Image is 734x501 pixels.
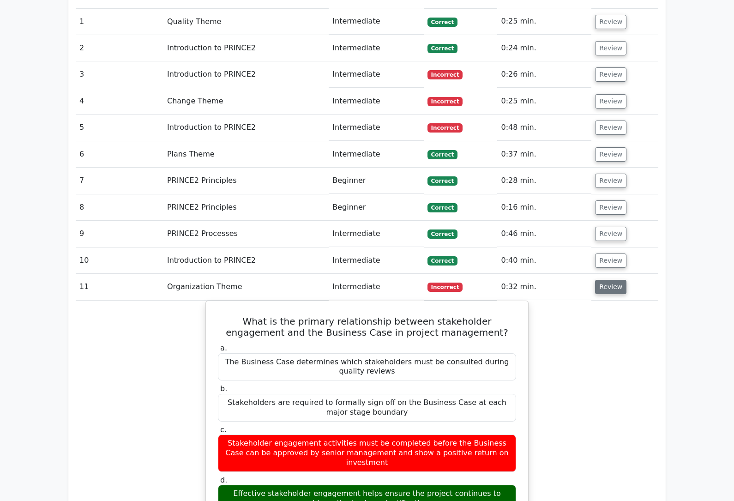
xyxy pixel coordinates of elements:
[595,227,626,241] button: Review
[595,121,626,135] button: Review
[595,201,626,215] button: Review
[497,62,591,88] td: 0:26 min.
[220,385,227,393] span: b.
[76,274,163,301] td: 11
[497,36,591,62] td: 0:24 min.
[163,248,329,274] td: Introduction to PRINCE2
[163,221,329,247] td: PRINCE2 Processes
[497,274,591,301] td: 0:32 min.
[329,168,423,194] td: Beginner
[218,394,516,422] div: Stakeholders are required to formally sign off on the Business Case at each major stage boundary
[427,18,457,27] span: Correct
[218,354,516,381] div: The Business Case determines which stakeholders must be consulted during quality reviews
[497,115,591,141] td: 0:48 min.
[427,151,457,160] span: Correct
[427,44,457,54] span: Correct
[595,148,626,162] button: Review
[218,435,516,472] div: Stakeholder engagement activities must be completed before the Business Case can be approved by s...
[163,142,329,168] td: Plans Theme
[427,283,463,292] span: Incorrect
[427,257,457,266] span: Correct
[427,71,463,80] span: Incorrect
[329,142,423,168] td: Intermediate
[329,195,423,221] td: Beginner
[595,254,626,268] button: Review
[427,204,457,213] span: Correct
[329,274,423,301] td: Intermediate
[76,195,163,221] td: 8
[329,36,423,62] td: Intermediate
[497,142,591,168] td: 0:37 min.
[76,9,163,35] td: 1
[427,124,463,133] span: Incorrect
[427,97,463,107] span: Incorrect
[427,230,457,239] span: Correct
[163,168,329,194] td: PRINCE2 Principles
[163,9,329,35] td: Quality Theme
[595,15,626,30] button: Review
[329,221,423,247] td: Intermediate
[163,195,329,221] td: PRINCE2 Principles
[220,426,227,435] span: c.
[497,9,591,35] td: 0:25 min.
[497,168,591,194] td: 0:28 min.
[595,280,626,295] button: Review
[76,36,163,62] td: 2
[163,89,329,115] td: Change Theme
[163,62,329,88] td: Introduction to PRINCE2
[76,142,163,168] td: 6
[220,476,227,485] span: d.
[595,42,626,56] button: Review
[427,177,457,186] span: Correct
[595,174,626,188] button: Review
[163,274,329,301] td: Organization Theme
[329,62,423,88] td: Intermediate
[217,316,517,338] h5: What is the primary relationship between stakeholder engagement and the Business Case in project ...
[329,89,423,115] td: Intermediate
[595,95,626,109] button: Review
[329,9,423,35] td: Intermediate
[497,221,591,247] td: 0:46 min.
[497,195,591,221] td: 0:16 min.
[76,248,163,274] td: 10
[76,221,163,247] td: 9
[329,115,423,141] td: Intermediate
[163,36,329,62] td: Introduction to PRINCE2
[76,115,163,141] td: 5
[595,68,626,82] button: Review
[76,62,163,88] td: 3
[76,168,163,194] td: 7
[220,344,227,353] span: a.
[497,89,591,115] td: 0:25 min.
[76,89,163,115] td: 4
[329,248,423,274] td: Intermediate
[163,115,329,141] td: Introduction to PRINCE2
[497,248,591,274] td: 0:40 min.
